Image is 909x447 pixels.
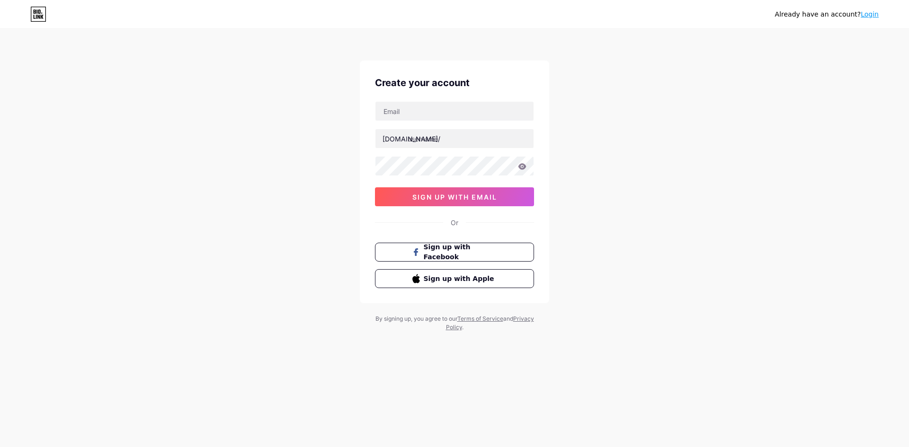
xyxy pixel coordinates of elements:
button: Sign up with Facebook [375,243,534,262]
div: By signing up, you agree to our and . [374,315,535,332]
div: [DOMAIN_NAME]/ [383,134,440,144]
div: Or [451,218,458,228]
span: Sign up with Facebook [424,242,497,262]
input: Email [375,102,534,121]
span: sign up with email [412,193,497,201]
button: Sign up with Apple [375,269,534,288]
a: Terms of Service [457,315,503,322]
div: Create your account [375,76,534,90]
span: Sign up with Apple [424,274,497,284]
a: Login [861,10,879,18]
div: Already have an account? [775,9,879,19]
button: sign up with email [375,187,534,206]
input: username [375,129,534,148]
